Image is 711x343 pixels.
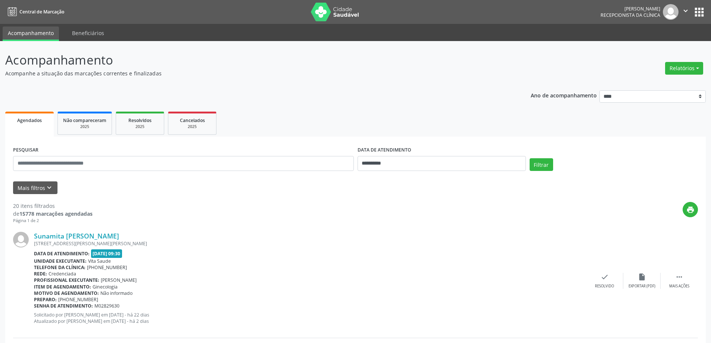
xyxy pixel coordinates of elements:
span: Recepcionista da clínica [601,12,660,18]
a: Beneficiários [67,26,109,40]
button: Relatórios [665,62,703,75]
div: 20 itens filtrados [13,202,93,210]
span: Vita Saude [88,258,111,264]
i: keyboard_arrow_down [45,184,53,192]
span: Não compareceram [63,117,106,124]
div: Página 1 de 2 [13,218,93,224]
a: Sunamita [PERSON_NAME] [34,232,119,240]
i: check [601,273,609,281]
b: Data de atendimento: [34,250,90,257]
span: [DATE] 09:30 [91,249,122,258]
a: Acompanhamento [3,26,59,41]
span: [PHONE_NUMBER] [87,264,127,271]
button: apps [693,6,706,19]
span: [PERSON_NAME] [101,277,137,283]
b: Telefone da clínica: [34,264,85,271]
p: Ano de acompanhamento [531,90,597,100]
b: Unidade executante: [34,258,87,264]
b: Preparo: [34,296,57,303]
b: Motivo de agendamento: [34,290,99,296]
strong: 15778 marcações agendadas [19,210,93,217]
span: Resolvidos [128,117,152,124]
img: img [663,4,679,20]
div: Exportar (PDF) [629,284,655,289]
span: Agendados [17,117,42,124]
a: Central de Marcação [5,6,64,18]
i:  [675,273,683,281]
b: Item de agendamento: [34,284,91,290]
button: Mais filtroskeyboard_arrow_down [13,181,57,194]
div: Resolvido [595,284,614,289]
div: 2025 [63,124,106,130]
b: Profissional executante: [34,277,99,283]
label: DATA DE ATENDIMENTO [358,144,411,156]
span: Central de Marcação [19,9,64,15]
span: Credenciada [49,271,76,277]
div: 2025 [121,124,159,130]
span: [PHONE_NUMBER] [58,296,98,303]
b: Rede: [34,271,47,277]
button:  [679,4,693,20]
span: Ginecologia [93,284,118,290]
div: Mais ações [669,284,689,289]
p: Solicitado por [PERSON_NAME] em [DATE] - há 22 dias Atualizado por [PERSON_NAME] em [DATE] - há 2... [34,312,586,324]
div: 2025 [174,124,211,130]
i:  [682,7,690,15]
i: print [686,206,695,214]
i: insert_drive_file [638,273,646,281]
p: Acompanhamento [5,51,496,69]
button: print [683,202,698,217]
p: Acompanhe a situação das marcações correntes e finalizadas [5,69,496,77]
div: [PERSON_NAME] [601,6,660,12]
span: Cancelados [180,117,205,124]
span: M02829630 [94,303,119,309]
img: img [13,232,29,247]
label: PESQUISAR [13,144,38,156]
b: Senha de atendimento: [34,303,93,309]
div: [STREET_ADDRESS][PERSON_NAME][PERSON_NAME] [34,240,586,247]
div: de [13,210,93,218]
button: Filtrar [530,158,553,171]
span: Não informado [100,290,132,296]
